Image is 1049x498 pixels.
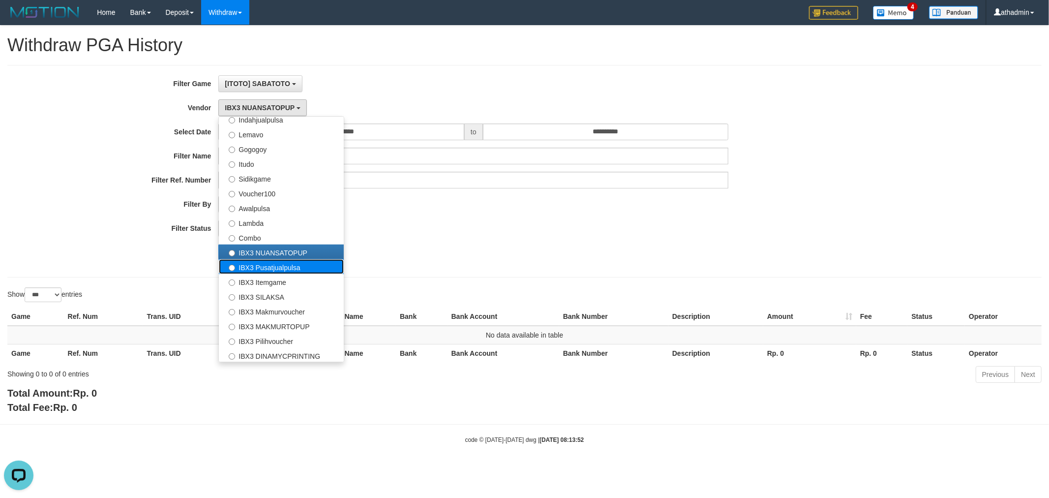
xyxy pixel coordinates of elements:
select: Showentries [25,287,61,302]
th: Status [907,308,965,326]
b: Total Amount: [7,388,97,399]
label: Voucher100 [219,186,344,200]
th: Operator [965,308,1042,326]
th: Name [341,344,396,362]
input: Awalpulsa [229,206,235,212]
input: IBX3 NUANSATOPUP [229,250,235,256]
label: IBX3 NUANSATOPUP [219,245,344,259]
th: Ref. Num [64,308,143,326]
label: Sidikgame [219,171,344,186]
a: Previous [976,366,1015,383]
label: IBX3 Makmurvoucher [219,304,344,318]
th: Status [907,344,965,362]
img: MOTION_logo.png [7,5,82,20]
input: IBX3 DINAMYCPRINTING [229,353,235,360]
button: IBX3 NUANSATOPUP [218,99,306,116]
th: Bank Number [559,308,668,326]
span: IBX3 NUANSATOPUP [225,104,295,112]
th: Description [668,344,763,362]
input: Sidikgame [229,176,235,183]
a: Next [1015,366,1042,383]
th: Amount: activate to sort column ascending [763,308,856,326]
span: Rp. 0 [53,402,77,413]
th: Ref. Num [64,344,143,362]
th: Bank Account [448,308,559,326]
label: IBX3 Pusatjualpulsa [219,259,344,274]
td: No data available in table [7,326,1042,344]
th: Bank [396,308,448,326]
button: Open LiveChat chat widget [4,4,33,33]
th: Game [7,308,64,326]
h1: Withdraw PGA History [7,35,1042,55]
input: IBX3 Pusatjualpulsa [229,265,235,271]
input: IBX3 Pilihvoucher [229,339,235,345]
th: Game [7,344,64,362]
small: code © [DATE]-[DATE] dwg | [465,436,584,443]
th: Bank Account [448,344,559,362]
b: Total Fee: [7,402,77,413]
input: IBX3 MAKMURTOPUP [229,324,235,330]
span: to [464,124,483,140]
span: [ITOTO] SABATOTO [225,80,290,88]
label: IBX3 Itemgame [219,274,344,289]
label: Itudo [219,156,344,171]
button: [ITOTO] SABATOTO [218,75,302,92]
input: Itudo [229,161,235,168]
img: Feedback.jpg [809,6,858,20]
label: Indahjualpulsa [219,112,344,126]
label: Lambda [219,215,344,230]
span: 4 [907,2,918,11]
th: Rp. 0 [856,344,908,362]
label: IBX3 DINAMYCPRINTING [219,348,344,363]
th: Trans. UID [143,344,230,362]
input: Indahjualpulsa [229,117,235,124]
label: Combo [219,230,344,245]
label: IBX3 Pilihvoucher [219,333,344,348]
th: Operator [965,344,1042,362]
span: Rp. 0 [73,388,97,399]
label: Show entries [7,287,82,302]
label: IBX3 SILAKSA [219,289,344,304]
label: Lemavo [219,126,344,141]
strong: [DATE] 08:13:52 [539,436,584,443]
label: IBX3 MAKMURTOPUP [219,318,344,333]
th: Fee [856,308,908,326]
input: Lemavo [229,132,235,138]
input: IBX3 Makmurvoucher [229,309,235,315]
div: Showing 0 to 0 of 0 entries [7,365,430,379]
input: IBX3 Itemgame [229,280,235,286]
th: Description [668,308,763,326]
th: Trans. UID [143,308,230,326]
input: Combo [229,235,235,242]
label: Awalpulsa [219,200,344,215]
input: Gogogoy [229,147,235,153]
th: Bank Number [559,344,668,362]
input: Lambda [229,220,235,227]
img: panduan.png [929,6,978,19]
th: Rp. 0 [763,344,856,362]
input: IBX3 SILAKSA [229,294,235,301]
img: Button%20Memo.svg [873,6,914,20]
input: Voucher100 [229,191,235,197]
th: Name [341,308,396,326]
th: Bank [396,344,448,362]
label: Gogogoy [219,141,344,156]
